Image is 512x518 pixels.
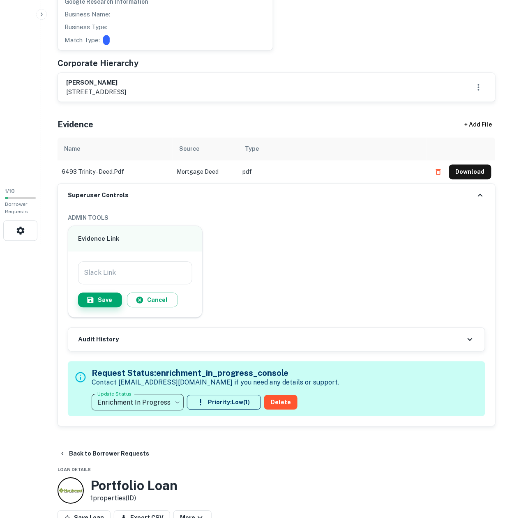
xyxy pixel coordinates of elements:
button: Back to Borrower Requests [56,447,152,461]
h6: Superuser Controls [68,191,129,200]
p: 1 properties (ID) [90,494,178,504]
h6: Audit History [78,335,119,345]
h5: Corporate Hierarchy [58,57,138,69]
p: Business Type: [65,22,107,32]
iframe: Chat Widget [471,452,512,492]
h6: ADMIN TOOLS [68,214,485,223]
div: scrollable content [58,138,496,184]
h6: [PERSON_NAME] [66,78,126,87]
td: pdf [238,161,427,184]
th: Type [238,138,427,161]
div: Enrichment In Progress [92,391,184,414]
button: Save [78,293,122,308]
button: Delete [264,395,298,410]
p: Match Type: [65,35,100,45]
button: Delete file [431,166,446,179]
div: Type [245,144,259,154]
button: Download [449,165,491,180]
h3: Portfolio Loan [90,478,178,494]
label: Update Status [97,391,131,398]
span: Loan Details [58,467,91,472]
h5: Request Status: enrichment_in_progress_console [92,367,339,380]
span: 1 / 10 [5,189,15,195]
div: Source [179,144,199,154]
h5: Evidence [58,119,93,131]
th: Name [58,138,173,161]
h6: Evidence Link [78,235,192,244]
p: [STREET_ADDRESS] [66,87,126,97]
span: Borrower Requests [5,202,28,215]
th: Source [173,138,238,161]
div: Name [64,144,80,154]
button: Cancel [127,293,178,308]
p: Business Name: [65,9,110,19]
div: + Add File [450,118,507,133]
td: 6493 trinity - deed.pdf [58,161,173,184]
button: Priority:Low(1) [187,395,261,410]
p: Contact [EMAIL_ADDRESS][DOMAIN_NAME] if you need any details or support. [92,378,339,388]
td: Mortgage Deed [173,161,238,184]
